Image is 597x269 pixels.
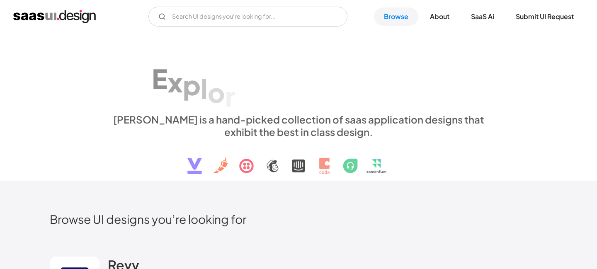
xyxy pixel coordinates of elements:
[108,41,489,105] h1: Explore SaaS UI design patterns & interactions.
[506,7,584,26] a: Submit UI Request
[461,7,504,26] a: SaaS Ai
[173,138,424,181] img: text, icon, saas logo
[167,65,183,97] div: x
[201,72,208,104] div: l
[50,212,547,226] h2: Browse UI designs you’re looking for
[225,80,235,112] div: r
[13,10,96,23] a: home
[152,63,167,95] div: E
[374,7,418,26] a: Browse
[208,76,225,108] div: o
[183,69,201,101] div: p
[420,7,459,26] a: About
[148,7,347,27] input: Search UI designs you're looking for...
[108,113,489,138] div: [PERSON_NAME] is a hand-picked collection of saas application designs that exhibit the best in cl...
[148,7,347,27] form: Email Form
